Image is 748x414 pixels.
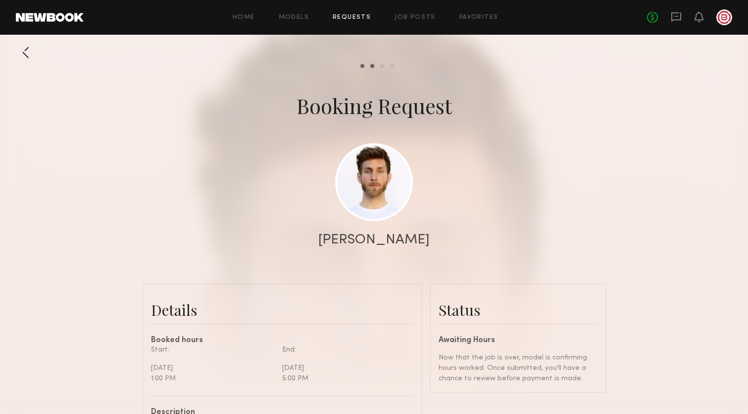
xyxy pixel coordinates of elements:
div: 5:00 PM [282,373,406,384]
div: Status [439,300,598,320]
a: Job Posts [395,14,436,21]
div: [DATE] [282,363,406,373]
a: Home [233,14,255,21]
div: Awaiting Hours [439,337,598,345]
div: [PERSON_NAME] [318,233,430,247]
div: End: [282,345,406,355]
div: 1:00 PM [151,373,275,384]
a: Models [279,14,309,21]
div: [DATE] [151,363,275,373]
div: Booking Request [297,92,452,119]
div: Start: [151,345,275,355]
div: Booked hours [151,337,413,345]
div: Now that the job is over, model is confirming hours worked. Once submitted, you’ll have a chance ... [439,353,598,384]
div: Details [151,300,413,320]
a: Favorites [459,14,499,21]
a: Requests [333,14,371,21]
